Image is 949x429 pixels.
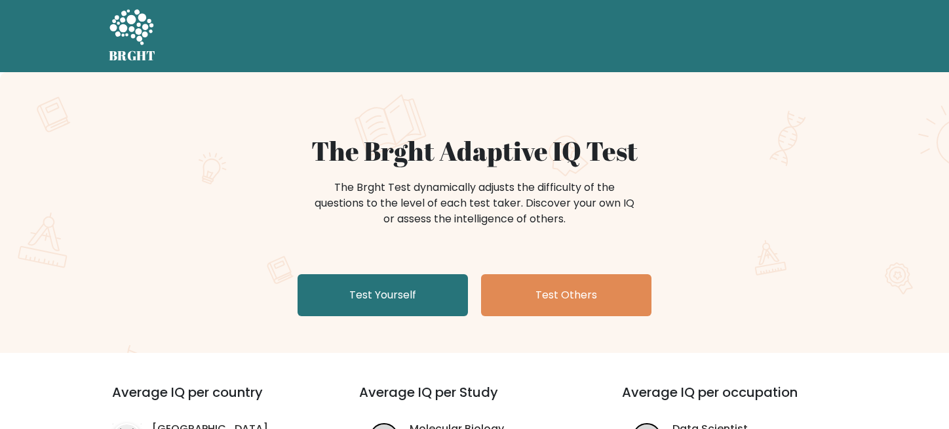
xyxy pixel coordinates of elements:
[298,274,468,316] a: Test Yourself
[155,135,794,167] h1: The Brght Adaptive IQ Test
[109,5,156,67] a: BRGHT
[622,384,853,416] h3: Average IQ per occupation
[359,384,591,416] h3: Average IQ per Study
[112,384,312,416] h3: Average IQ per country
[481,274,651,316] a: Test Others
[311,180,638,227] div: The Brght Test dynamically adjusts the difficulty of the questions to the level of each test take...
[109,48,156,64] h5: BRGHT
